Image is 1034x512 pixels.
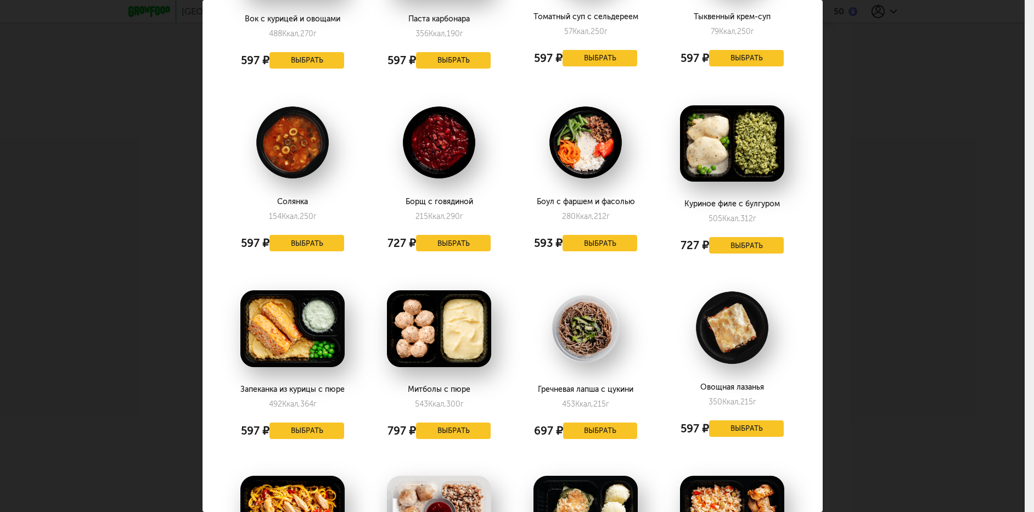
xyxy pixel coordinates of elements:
[232,385,352,394] div: Запеканка из курицы с пюре
[379,198,499,206] div: Борщ с говядиной
[534,47,563,69] div: 597 ₽
[753,214,756,223] span: г
[379,385,499,394] div: Митболы с пюре
[751,27,754,36] span: г
[722,397,740,407] span: Ккал,
[387,49,416,71] div: 597 ₽
[460,400,464,409] span: г
[672,200,792,209] div: Куриное филе с булгуром
[269,212,317,221] div: 154 250
[680,105,784,182] img: big_HiiCm5w86QSjzLpf.png
[533,290,638,367] img: big_dlzRidLtODaQv45B.png
[680,290,784,365] img: big_JDkOnl9YBHmqrbEK.png
[709,397,756,407] div: 350 215
[241,420,269,442] div: 597 ₽
[269,235,344,251] button: Выбрать
[753,397,756,407] span: г
[460,212,463,221] span: г
[672,13,792,21] div: Тыквенный крем-суп
[563,423,638,439] button: Выбрать
[575,400,593,409] span: Ккал,
[241,232,269,254] div: 597 ₽
[387,420,416,442] div: 797 ₽
[240,290,345,367] img: big_KvDf1alLLTuMjxf6.png
[269,52,344,69] button: Выбрать
[282,400,300,409] span: Ккал,
[681,234,709,256] div: 727 ₽
[282,212,300,221] span: Ккал,
[241,49,269,71] div: 597 ₽
[460,29,463,38] span: г
[416,52,491,69] button: Выбрать
[313,400,317,409] span: г
[269,423,344,439] button: Выбрать
[416,235,491,251] button: Выбрать
[572,27,591,36] span: Ккал,
[240,105,345,180] img: big_H4uTllHtc52JmbpB.png
[525,198,645,206] div: Боул с фаршем и фасолью
[525,13,645,21] div: Томатный суп с сельдереем
[711,27,754,36] div: 79 250
[722,214,740,223] span: Ккал,
[415,400,464,409] div: 543 300
[719,27,737,36] span: Ккал,
[576,212,594,221] span: Ккал,
[534,232,563,254] div: 593 ₽
[606,400,609,409] span: г
[428,212,446,221] span: Ккал,
[429,29,447,38] span: Ккал,
[379,15,499,24] div: Паста карбонара
[563,235,637,251] button: Выбрать
[415,212,463,221] div: 215 290
[681,418,709,440] div: 597 ₽
[534,420,563,442] div: 697 ₽
[562,400,609,409] div: 453 215
[415,29,463,38] div: 356 190
[564,27,608,36] div: 57 250
[313,212,317,221] span: г
[313,29,317,38] span: г
[563,50,637,66] button: Выбрать
[428,400,446,409] span: Ккал,
[606,212,610,221] span: г
[269,29,317,38] div: 488 270
[604,27,608,36] span: г
[709,237,784,254] button: Выбрать
[709,50,784,66] button: Выбрать
[232,15,352,24] div: Вок с курицей и овощами
[387,105,491,180] img: big_0N22yhtAei7Hh1Jh.png
[672,383,792,392] div: Овощная лазанья
[533,105,638,180] img: big_ueQonb3lTD7Pz32Q.png
[269,400,317,409] div: 492 364
[387,290,491,367] img: big_NCBp2JHghsUOpNeG.png
[562,212,610,221] div: 280 212
[525,385,645,394] div: Гречневая лапша с цукини
[232,198,352,206] div: Солянка
[709,214,756,223] div: 505 312
[681,47,709,69] div: 597 ₽
[282,29,300,38] span: Ккал,
[416,423,491,439] button: Выбрать
[387,232,416,254] div: 727 ₽
[709,420,784,437] button: Выбрать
